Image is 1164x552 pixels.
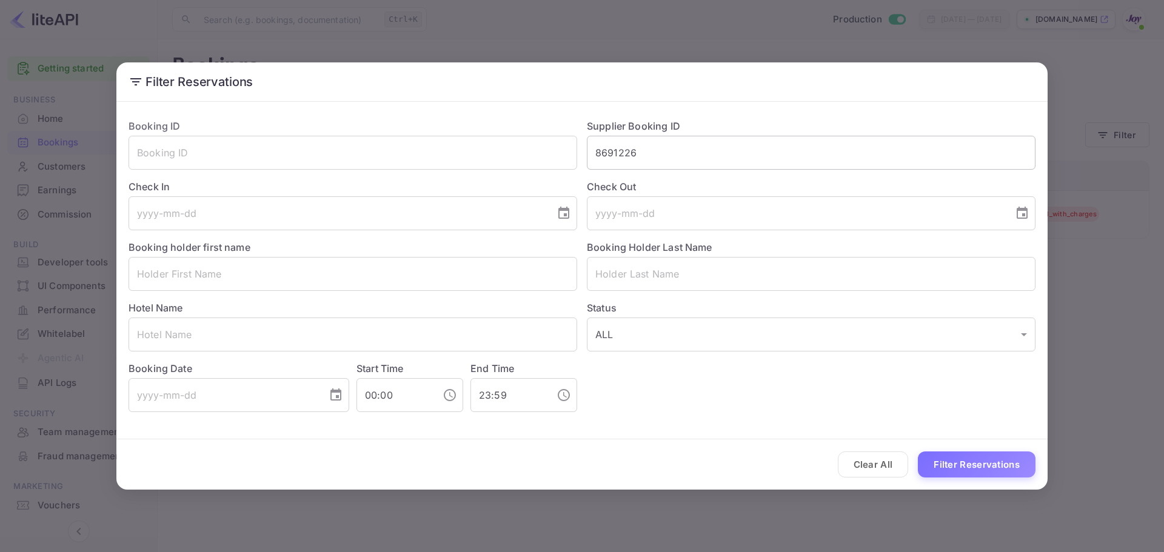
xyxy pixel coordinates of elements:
[587,241,712,253] label: Booking Holder Last Name
[129,179,577,194] label: Check In
[129,136,577,170] input: Booking ID
[438,383,462,407] button: Choose time, selected time is 12:00 AM
[129,302,183,314] label: Hotel Name
[587,120,680,132] label: Supplier Booking ID
[129,378,319,412] input: yyyy-mm-dd
[129,318,577,351] input: Hotel Name
[324,383,348,407] button: Choose date
[587,301,1035,315] label: Status
[129,196,547,230] input: yyyy-mm-dd
[838,451,909,477] button: Clear All
[1010,201,1034,225] button: Choose date
[356,362,404,374] label: Start Time
[587,196,1005,230] input: yyyy-mm-dd
[552,201,576,225] button: Choose date
[470,362,514,374] label: End Time
[587,257,1035,291] input: Holder Last Name
[470,378,547,412] input: hh:mm
[129,241,250,253] label: Booking holder first name
[129,257,577,291] input: Holder First Name
[587,179,1035,194] label: Check Out
[116,62,1048,101] h2: Filter Reservations
[129,120,181,132] label: Booking ID
[552,383,576,407] button: Choose time, selected time is 11:59 PM
[129,361,349,376] label: Booking Date
[587,136,1035,170] input: Supplier Booking ID
[587,318,1035,351] div: ALL
[356,378,433,412] input: hh:mm
[918,451,1035,477] button: Filter Reservations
